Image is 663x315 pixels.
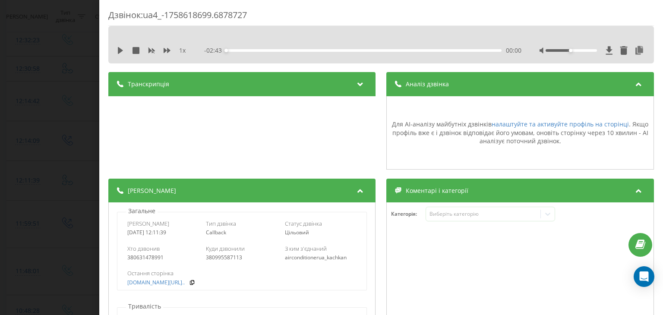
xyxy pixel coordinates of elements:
[179,46,186,55] span: 1 x
[492,120,629,128] a: налаштуйте та активуйте профіль на сторінці
[285,245,327,252] span: З ким з'єднаний
[126,302,163,311] p: Тривалість
[406,186,469,195] span: Коментарі і категорії
[285,255,357,261] div: airconditionerua_kachkan
[127,269,174,277] span: Остання сторінка
[225,49,228,52] div: Accessibility label
[429,211,537,217] div: Виберіть категорію
[285,229,309,236] span: Цільовий
[127,230,199,236] div: [DATE] 12:11:39
[391,120,649,145] div: Для AI-аналізу майбутніх дзвінків . Якщо профіль вже є і дзвінок відповідає його умовам, оновіть ...
[391,211,426,217] h4: Категорія :
[127,245,160,252] span: Хто дзвонив
[126,207,158,215] p: Загальне
[206,220,237,227] span: Тип дзвінка
[205,46,227,55] span: - 02:43
[406,80,449,88] span: Аналіз дзвінка
[127,280,185,286] a: [DOMAIN_NAME][URL]..
[128,80,169,88] span: Транскрипція
[634,266,654,287] div: Open Intercom Messenger
[206,245,245,252] span: Куди дзвонили
[127,255,199,261] div: 380631478991
[206,255,278,261] div: 380995587113
[506,46,521,55] span: 00:00
[569,49,572,52] div: Accessibility label
[285,220,322,227] span: Статус дзвінка
[206,229,227,236] span: Callback
[128,186,176,195] span: [PERSON_NAME]
[127,220,169,227] span: [PERSON_NAME]
[108,9,654,26] div: Дзвінок : ua4_-1758618699.6878727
